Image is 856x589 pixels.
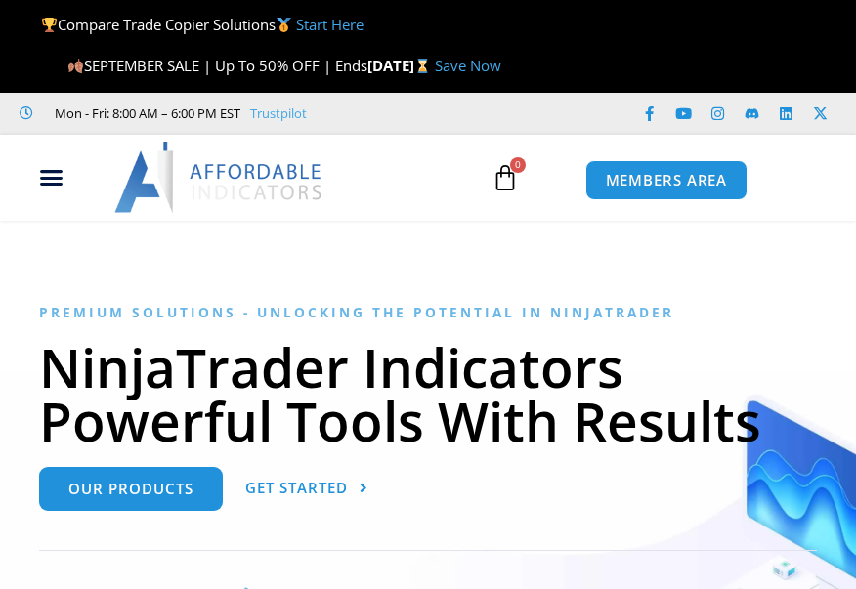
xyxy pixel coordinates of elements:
[435,56,501,75] a: Save Now
[41,15,364,34] span: Compare Trade Copier Solutions
[68,59,83,73] img: 🍂
[39,304,817,320] h6: Premium Solutions - Unlocking the Potential in NinjaTrader
[250,102,307,125] a: Trustpilot
[66,56,366,75] span: SEPTEMBER SALE | Up To 50% OFF | Ends
[585,160,749,200] a: MEMBERS AREA
[50,102,240,125] span: Mon - Fri: 8:00 AM – 6:00 PM EST
[277,18,291,32] img: 🥇
[367,56,435,75] strong: [DATE]
[245,467,368,511] a: Get Started
[42,18,57,32] img: 🏆
[510,157,526,173] span: 0
[462,149,548,206] a: 0
[114,142,324,212] img: LogoAI | Affordable Indicators – NinjaTrader
[606,173,728,188] span: MEMBERS AREA
[39,340,817,447] h1: NinjaTrader Indicators Powerful Tools With Results
[245,481,348,495] span: Get Started
[415,59,430,73] img: ⌛
[10,159,95,196] div: Menu Toggle
[296,15,364,34] a: Start Here
[68,482,193,496] span: Our Products
[39,467,223,511] a: Our Products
